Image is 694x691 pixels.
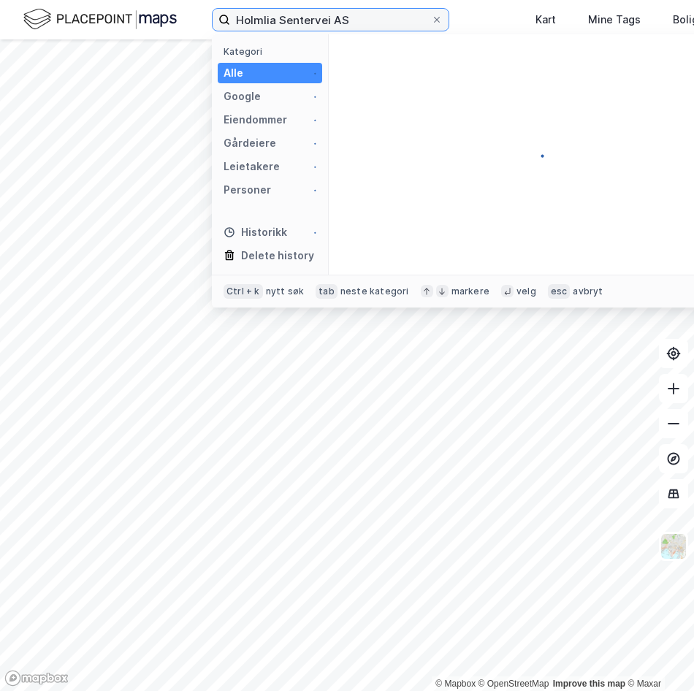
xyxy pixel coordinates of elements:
div: Personer [224,181,271,199]
img: spinner.a6d8c91a73a9ac5275cf975e30b51cfb.svg [522,143,545,167]
img: spinner.a6d8c91a73a9ac5275cf975e30b51cfb.svg [305,67,316,79]
img: spinner.a6d8c91a73a9ac5275cf975e30b51cfb.svg [305,114,316,126]
div: Alle [224,64,243,82]
div: Kategori [224,46,322,57]
a: Mapbox [435,679,476,689]
div: Eiendommer [224,111,287,129]
div: Mine Tags [588,11,641,28]
div: Leietakere [224,158,280,175]
img: spinner.a6d8c91a73a9ac5275cf975e30b51cfb.svg [305,91,316,102]
div: velg [516,286,536,297]
input: Søk på adresse, matrikkel, gårdeiere, leietakere eller personer [230,9,431,31]
div: tab [316,284,338,299]
div: Gårdeiere [224,134,276,152]
div: avbryt [573,286,603,297]
div: Historikk [224,224,287,241]
a: OpenStreetMap [478,679,549,689]
img: spinner.a6d8c91a73a9ac5275cf975e30b51cfb.svg [305,226,316,238]
a: Improve this map [553,679,625,689]
div: nytt søk [266,286,305,297]
div: markere [451,286,489,297]
img: spinner.a6d8c91a73a9ac5275cf975e30b51cfb.svg [305,137,316,149]
div: neste kategori [340,286,409,297]
iframe: Chat Widget [621,621,694,691]
div: Delete history [241,247,314,264]
img: spinner.a6d8c91a73a9ac5275cf975e30b51cfb.svg [305,184,316,196]
img: spinner.a6d8c91a73a9ac5275cf975e30b51cfb.svg [305,161,316,172]
div: Ctrl + k [224,284,263,299]
div: Kart [535,11,556,28]
a: Mapbox homepage [4,670,69,687]
img: Z [660,532,687,560]
img: logo.f888ab2527a4732fd821a326f86c7f29.svg [23,7,177,32]
div: Google [224,88,261,105]
div: esc [548,284,571,299]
